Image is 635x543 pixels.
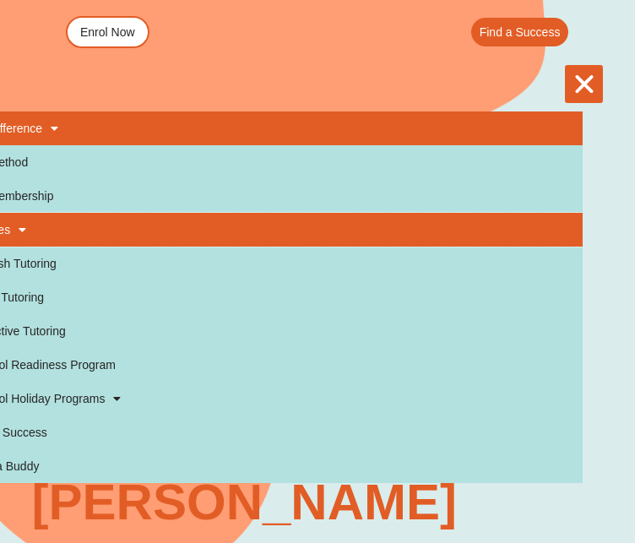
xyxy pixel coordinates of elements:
[480,26,561,38] span: Find a Success
[80,26,135,38] span: Enrol Now
[354,353,635,543] iframe: Chat Widget
[471,18,569,46] a: Find a Success
[565,65,603,103] div: Menu Toggle
[66,16,149,48] a: Enrol Now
